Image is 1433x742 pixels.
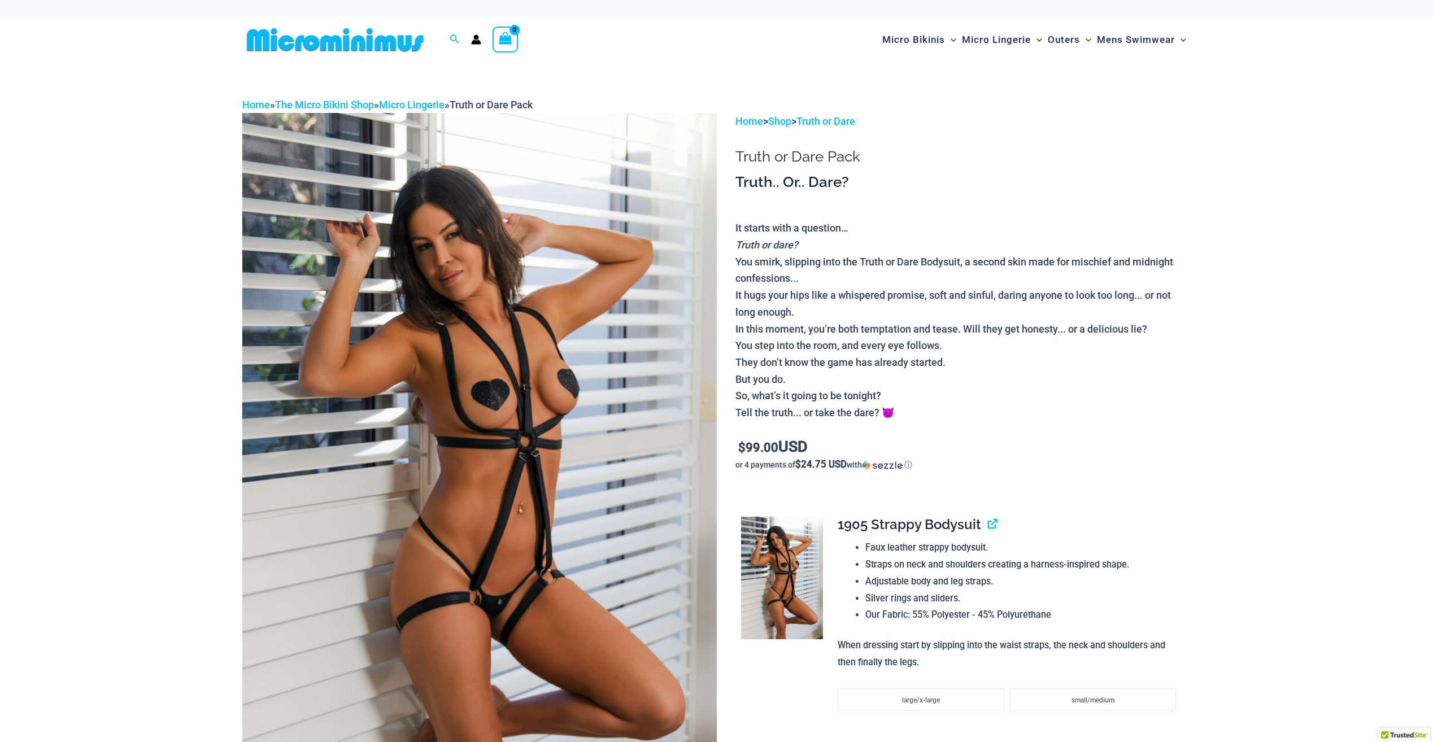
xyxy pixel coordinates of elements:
[1045,23,1094,57] a: OutersMenu ToggleMenu Toggle
[450,33,460,47] a: Search icon link
[1175,25,1186,54] span: Menu Toggle
[959,23,1045,57] a: Micro LingerieMenu ToggleMenu Toggle
[865,539,1182,556] li: Faux leather strappy bodysuit.
[768,115,791,127] a: Shop
[471,34,481,45] a: Account icon link
[735,115,763,127] a: Home
[735,439,1191,456] p: USD
[838,516,981,533] span: 1905 Strappy Bodysuit
[1031,25,1042,54] span: Menu Toggle
[242,27,428,53] img: MM SHOP LOGO FLAT
[1072,696,1114,704] span: small/medium
[738,440,746,455] span: $
[865,590,1182,607] li: Silver rings and sliders.
[1010,688,1176,711] li: small/medium
[735,220,1191,421] p: It starts with a question… You smirk, slipping into the Truth or Dare Bodysuit, a second skin mad...
[865,606,1182,623] li: Our Fabric: 55% Polyester - 45% Polyurethane
[962,25,1031,54] span: Micro Lingerie
[275,99,374,111] a: The Micro Bikini Shop
[862,460,903,470] img: Sezzle
[945,25,956,54] span: Menu Toggle
[1080,25,1091,54] span: Menu Toggle
[865,573,1182,590] li: Adjustable body and leg straps.
[735,113,1191,130] p: > >
[242,99,270,111] a: Home
[1097,25,1175,54] span: Mens Swimwear
[735,173,1191,192] h3: Truth.. Or.. Dare?
[1094,23,1189,57] a: Mens SwimwearMenu ToggleMenu Toggle
[450,99,533,111] span: Truth or Dare Pack
[735,239,798,251] i: Truth or dare?
[741,517,823,640] img: Truth or Dare Black 1905 Bodysuit 611 Micro
[242,99,533,111] span: » » »
[1048,25,1080,54] span: Outers
[379,99,445,111] a: Micro Lingerie
[882,25,945,54] span: Micro Bikinis
[735,148,1191,165] h1: Truth or Dare Pack
[879,23,959,57] a: Micro BikinisMenu ToggleMenu Toggle
[865,556,1182,573] li: Straps on neck and shoulders creating a harness-inspired shape.
[838,637,1182,670] p: When dressing start by slipping into the waist straps, the neck and shoulders and then finally th...
[493,27,519,53] a: View Shopping Cart, empty
[902,696,940,704] span: large/x-large
[735,459,1191,470] div: or 4 payments of with
[796,115,855,127] a: Truth or Dare
[838,688,1004,711] li: large/x-large
[878,21,1191,59] nav: Site Navigation
[795,459,847,470] span: $24.75 USD
[735,459,1191,470] div: or 4 payments of$24.75 USDwithSezzle Click to learn more about Sezzle
[738,440,778,455] bdi: 99.00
